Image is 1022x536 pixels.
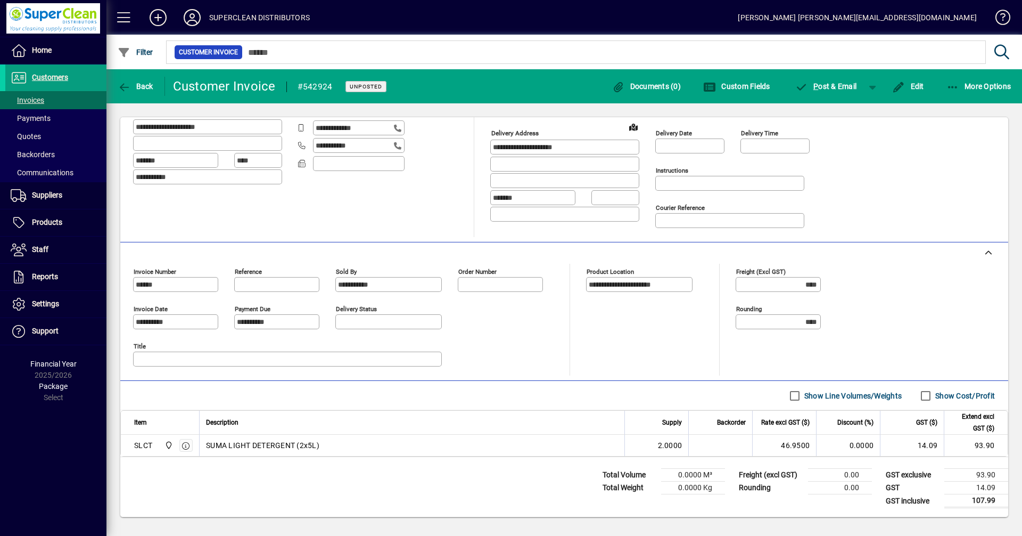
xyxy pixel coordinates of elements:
[944,494,1008,508] td: 107.99
[761,417,810,428] span: Rate excl GST ($)
[134,305,168,313] mat-label: Invoice date
[5,237,106,263] a: Staff
[813,82,818,91] span: P
[609,77,683,96] button: Documents (0)
[736,268,786,275] mat-label: Freight (excl GST)
[892,82,924,91] span: Edit
[5,182,106,209] a: Suppliers
[916,417,937,428] span: GST ($)
[206,417,238,428] span: Description
[32,218,62,226] span: Products
[118,82,153,91] span: Back
[118,48,153,56] span: Filter
[987,2,1009,37] a: Knowledge Base
[5,209,106,236] a: Products
[662,417,682,428] span: Supply
[795,82,857,91] span: ost & Email
[656,204,705,212] mat-label: Courier Reference
[944,482,1008,494] td: 14.09
[5,127,106,145] a: Quotes
[336,305,377,313] mat-label: Delivery status
[11,150,55,159] span: Backorders
[32,245,48,254] span: Staff
[717,417,746,428] span: Backorder
[658,440,682,451] span: 2.0000
[32,299,59,308] span: Settings
[11,132,41,141] span: Quotes
[802,391,902,401] label: Show Line Volumes/Weights
[733,482,808,494] td: Rounding
[944,435,1008,456] td: 93.90
[759,440,810,451] div: 46.9500
[880,482,944,494] td: GST
[336,268,357,275] mat-label: Sold by
[703,82,770,91] span: Custom Fields
[5,91,106,109] a: Invoices
[39,382,68,391] span: Package
[880,494,944,508] td: GST inclusive
[32,46,52,54] span: Home
[235,268,262,275] mat-label: Reference
[587,268,634,275] mat-label: Product location
[741,129,778,137] mat-label: Delivery time
[5,37,106,64] a: Home
[106,77,165,96] app-page-header-button: Back
[5,109,106,127] a: Payments
[880,469,944,482] td: GST exclusive
[235,305,270,313] mat-label: Payment due
[32,73,68,82] span: Customers
[790,77,862,96] button: Post & Email
[298,78,333,95] div: #542924
[179,47,238,58] span: Customer Invoice
[625,118,642,135] a: View on map
[350,83,382,90] span: Unposted
[944,469,1008,482] td: 93.90
[597,482,661,494] td: Total Weight
[134,268,176,275] mat-label: Invoice number
[173,78,276,95] div: Customer Invoice
[162,440,174,451] span: Superclean Distributors
[951,411,994,434] span: Extend excl GST ($)
[661,482,725,494] td: 0.0000 Kg
[5,291,106,318] a: Settings
[5,164,106,182] a: Communications
[30,360,77,368] span: Financial Year
[141,8,175,27] button: Add
[175,8,209,27] button: Profile
[597,469,661,482] td: Total Volume
[458,268,497,275] mat-label: Order number
[11,114,51,123] span: Payments
[933,391,995,401] label: Show Cost/Profit
[837,417,873,428] span: Discount (%)
[134,417,147,428] span: Item
[738,9,977,26] div: [PERSON_NAME] [PERSON_NAME][EMAIL_ADDRESS][DOMAIN_NAME]
[206,440,319,451] span: SUMA LIGHT DETERGENT (2x5L)
[661,469,725,482] td: 0.0000 M³
[733,469,808,482] td: Freight (excl GST)
[889,77,927,96] button: Edit
[880,435,944,456] td: 14.09
[115,43,156,62] button: Filter
[736,305,762,313] mat-label: Rounding
[134,440,152,451] div: SLCT
[11,96,44,104] span: Invoices
[700,77,773,96] button: Custom Fields
[115,77,156,96] button: Back
[5,145,106,164] a: Backorders
[5,264,106,290] a: Reports
[816,435,880,456] td: 0.0000
[808,482,872,494] td: 0.00
[11,168,73,177] span: Communications
[32,327,59,335] span: Support
[209,9,310,26] div: SUPERCLEAN DISTRIBUTORS
[134,343,146,350] mat-label: Title
[944,77,1014,96] button: More Options
[32,191,62,199] span: Suppliers
[808,469,872,482] td: 0.00
[946,82,1011,91] span: More Options
[5,318,106,345] a: Support
[32,272,58,281] span: Reports
[612,82,681,91] span: Documents (0)
[656,129,692,137] mat-label: Delivery date
[656,167,688,174] mat-label: Instructions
